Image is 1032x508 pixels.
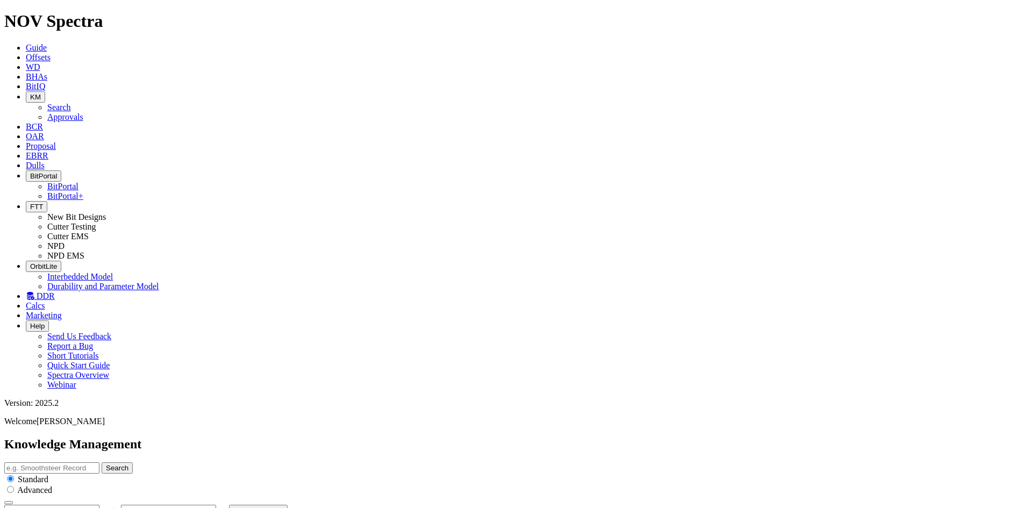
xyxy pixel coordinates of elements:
a: Cutter EMS [47,232,89,241]
a: Calcs [26,301,45,310]
span: OrbitLite [30,262,57,270]
h1: NOV Spectra [4,11,1028,31]
span: DDR [37,291,55,300]
a: DDR [26,291,55,300]
a: New Bit Designs [47,212,106,221]
a: BHAs [26,72,47,81]
a: Cutter Testing [47,222,96,231]
a: Approvals [47,112,83,121]
a: Spectra Overview [47,370,109,380]
input: e.g. Smoothsteer Record [4,462,99,474]
span: [PERSON_NAME] [37,417,105,426]
a: Guide [26,43,47,52]
button: Help [26,320,49,332]
span: FTT [30,203,43,211]
a: Webinar [47,380,76,389]
span: Help [30,322,45,330]
a: Dulls [26,161,45,170]
span: KM [30,93,41,101]
a: Marketing [26,311,62,320]
a: Durability and Parameter Model [47,282,159,291]
a: Send Us Feedback [47,332,111,341]
button: FTT [26,201,47,212]
span: Advanced [17,485,52,495]
a: Proposal [26,141,56,151]
button: BitPortal [26,170,61,182]
a: OAR [26,132,44,141]
a: Report a Bug [47,341,93,350]
button: KM [26,91,45,103]
button: Search [102,462,133,474]
span: BitPortal [30,172,57,180]
a: Quick Start Guide [47,361,110,370]
button: OrbitLite [26,261,61,272]
a: BitPortal+ [47,191,83,201]
a: BitPortal [47,182,78,191]
a: Search [47,103,71,112]
a: WD [26,62,40,71]
span: Standard [18,475,48,484]
p: Welcome [4,417,1028,426]
a: EBRR [26,151,48,160]
a: Offsets [26,53,51,62]
a: Short Tutorials [47,351,99,360]
a: Interbedded Model [47,272,113,281]
a: NPD [47,241,64,251]
a: NPD EMS [47,251,84,260]
a: BCR [26,122,43,131]
h2: Knowledge Management [4,437,1028,452]
div: Version: 2025.2 [4,398,1028,408]
a: BitIQ [26,82,45,91]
